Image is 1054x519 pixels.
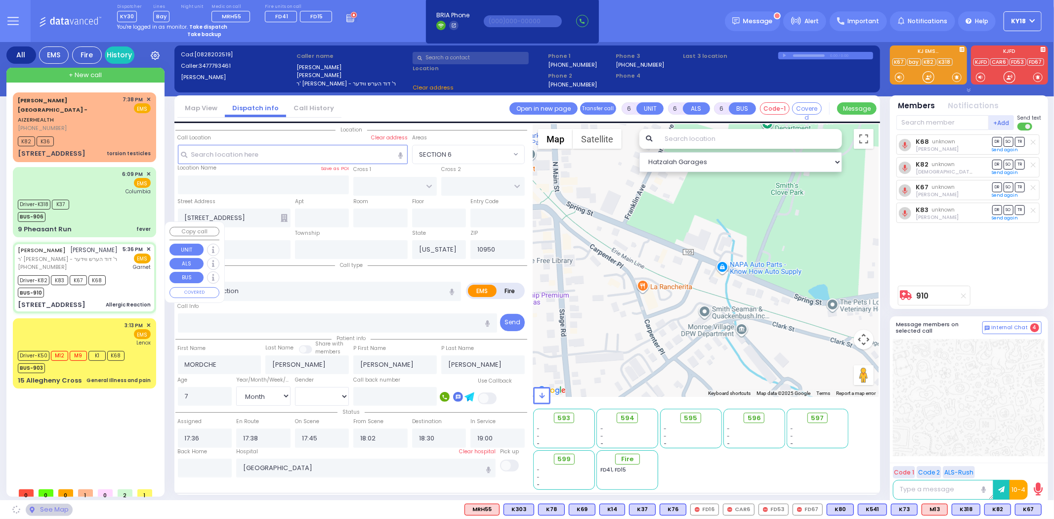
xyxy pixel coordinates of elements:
[107,351,125,361] span: K68
[1010,58,1026,66] a: FD53
[18,200,50,210] span: Driver-K318
[1015,504,1042,516] div: BLS
[992,215,1018,221] a: Send again
[548,72,612,80] span: Phone 2
[412,145,525,164] span: SECTION 6
[134,329,151,339] span: EMS
[153,4,169,10] label: Lines
[412,229,426,237] label: State
[315,348,340,355] span: members
[51,275,68,285] span: K83
[296,71,409,80] label: [PERSON_NAME]
[353,418,383,426] label: From Scene
[18,149,85,159] div: [STREET_ADDRESS]
[353,376,400,384] label: Call back number
[580,102,616,115] button: Transfer call
[315,340,343,347] small: Share with
[106,301,151,308] div: Allergic Reaction
[557,454,571,464] span: 599
[907,58,921,66] a: bay
[1004,182,1013,192] span: SO
[86,377,151,384] div: General Illness and pain
[600,466,655,474] div: FD41, FD15
[791,425,794,432] span: -
[295,376,314,384] label: Gender
[664,425,667,432] span: -
[827,504,854,516] div: K80
[537,425,540,432] span: -
[660,504,686,516] div: K76
[58,489,73,497] span: 0
[123,96,143,103] span: 7:38 PM
[133,263,151,271] span: Garnet
[1017,114,1042,122] span: Send text
[629,504,656,516] div: BLS
[1015,205,1025,215] span: TR
[569,504,595,516] div: BLS
[225,103,286,113] a: Dispatch info
[989,115,1014,130] button: +Add
[952,504,980,516] div: K318
[1015,182,1025,192] span: TR
[916,161,928,168] a: K82
[39,15,105,27] img: Logo
[71,246,118,254] span: [PERSON_NAME]
[1004,160,1013,169] span: SO
[178,145,408,164] input: Search location here
[621,454,633,464] span: Fire
[569,504,595,516] div: K69
[126,188,151,195] span: Columbia
[169,258,204,270] button: ALS
[178,198,216,206] label: Street Address
[854,330,874,349] button: Map camera controls
[975,17,988,26] span: Help
[222,12,241,20] span: MRH55
[500,314,525,331] button: Send
[727,432,730,440] span: -
[858,504,887,516] div: BLS
[636,102,664,115] button: UNIT
[134,254,151,263] span: EMS
[295,418,319,426] label: On Scene
[295,198,304,206] label: Apt
[413,52,529,64] input: Search a contact
[500,448,519,456] label: Pick up
[484,15,562,27] input: (000)000-00000
[973,58,989,66] a: KJFD
[600,432,603,440] span: -
[464,504,500,516] div: MRH55
[916,145,959,153] span: Isaac Herskovits
[922,58,936,66] a: K82
[937,58,953,66] a: K318
[419,150,452,160] span: SECTION 6
[18,275,49,285] span: Driver-K82
[1004,11,1042,31] button: KY18
[1004,137,1013,146] span: SO
[538,504,565,516] div: K78
[39,46,69,64] div: EMS
[353,166,371,173] label: Cross 1
[136,225,151,233] div: fever
[146,95,151,104] span: ✕
[538,129,573,149] button: Show street map
[18,376,82,386] div: 15 Allegheny Cross
[296,52,409,60] label: Caller name
[729,102,756,115] button: BUS
[286,103,341,113] a: Call History
[181,4,203,10] label: Night unit
[660,504,686,516] div: BLS
[468,285,497,297] label: EMS
[18,124,67,132] span: [PHONE_NUMBER]
[413,84,454,91] span: Clear address
[18,96,87,114] span: [PERSON_NAME][GEOGRAPHIC_DATA] -
[536,384,568,397] img: Google
[169,227,219,236] button: Copy call
[916,214,959,221] span: Dov Guttman
[932,183,955,191] span: unknown
[153,11,169,22] span: Bay
[146,170,151,178] span: ✕
[1012,17,1026,26] span: KY18
[599,504,625,516] div: BLS
[727,507,732,512] img: red-radio-icon.svg
[117,4,142,10] label: Dispatcher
